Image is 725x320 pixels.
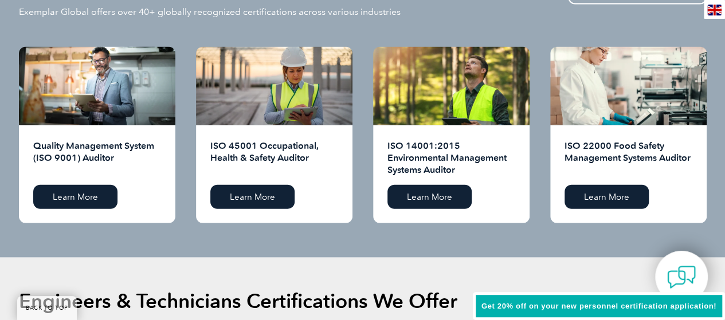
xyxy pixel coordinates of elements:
h2: Quality Management System (ISO 9001) Auditor [33,140,161,176]
img: en [707,5,722,15]
span: Get 20% off on your new personnel certification application! [481,302,716,310]
p: Exemplar Global offers over 40+ globally recognized certifications across various industries [19,6,401,18]
h2: ISO 14001:2015 Environmental Management Systems Auditor [387,140,515,176]
a: Learn More [210,185,295,209]
img: contact-chat.png [667,263,696,291]
h2: ISO 45001 Occupational, Health & Safety Auditor [210,140,338,176]
a: BACK TO TOP [17,296,77,320]
h2: ISO 22000 Food Safety Management Systems Auditor [565,140,692,176]
a: Learn More [387,185,472,209]
a: Learn More [565,185,649,209]
h2: Engineers & Technicians Certifications We Offer [19,292,457,310]
a: Learn More [33,185,117,209]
